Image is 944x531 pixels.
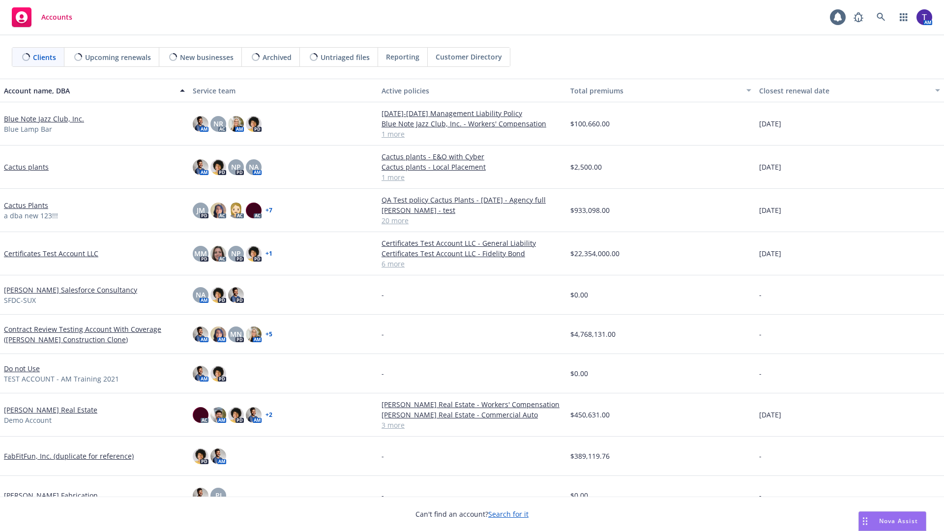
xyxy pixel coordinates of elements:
[879,517,918,525] span: Nova Assist
[41,13,72,21] span: Accounts
[759,86,929,96] div: Closest renewal date
[265,412,272,418] a: + 2
[382,238,562,248] a: Certificates Test Account LLC - General Liability
[4,324,185,345] a: Contract Review Testing Account With Coverage ([PERSON_NAME] Construction Clone)
[570,86,740,96] div: Total premiums
[4,295,36,305] span: SFDC-SUX
[382,205,562,215] a: [PERSON_NAME] - test
[382,248,562,259] a: Certificates Test Account LLC - Fidelity Bond
[4,451,134,461] a: FabFitFun, Inc. (duplicate for reference)
[210,159,226,175] img: photo
[228,287,244,303] img: photo
[210,326,226,342] img: photo
[246,326,262,342] img: photo
[249,162,259,172] span: NA
[759,410,781,420] span: [DATE]
[382,451,384,461] span: -
[570,490,588,501] span: $0.00
[382,329,384,339] span: -
[759,451,762,461] span: -
[386,52,419,62] span: Reporting
[755,79,944,102] button: Closest renewal date
[215,490,222,501] span: PJ
[231,248,241,259] span: NP
[4,114,84,124] a: Blue Note Jazz Club, Inc.
[570,368,588,379] span: $0.00
[4,200,48,210] a: Cactus Plants
[210,407,226,423] img: photo
[382,151,562,162] a: Cactus plants - E&O with Cyber
[193,366,208,382] img: photo
[265,207,272,213] a: + 7
[382,195,562,205] a: QA Test policy Cactus Plants - [DATE] - Agency full
[759,490,762,501] span: -
[858,511,926,531] button: Nova Assist
[4,415,52,425] span: Demo Account
[193,488,208,503] img: photo
[193,116,208,132] img: photo
[193,448,208,464] img: photo
[382,368,384,379] span: -
[415,509,529,519] span: Can't find an account?
[382,490,384,501] span: -
[85,52,151,62] span: Upcoming renewals
[759,118,781,129] span: [DATE]
[210,287,226,303] img: photo
[849,7,868,27] a: Report a Bug
[570,205,610,215] span: $933,098.00
[4,285,137,295] a: [PERSON_NAME] Salesforce Consultancy
[210,203,226,218] img: photo
[33,52,56,62] span: Clients
[382,215,562,226] a: 20 more
[246,407,262,423] img: photo
[4,490,98,501] a: [PERSON_NAME] Fabrication
[570,290,588,300] span: $0.00
[566,79,755,102] button: Total premiums
[488,509,529,519] a: Search for it
[265,251,272,257] a: + 1
[228,203,244,218] img: photo
[246,203,262,218] img: photo
[228,116,244,132] img: photo
[196,290,206,300] span: NA
[246,116,262,132] img: photo
[436,52,502,62] span: Customer Directory
[265,331,272,337] a: + 5
[4,248,98,259] a: Certificates Test Account LLC
[246,246,262,262] img: photo
[321,52,370,62] span: Untriaged files
[4,210,58,221] span: a dba new 123!!!
[4,124,52,134] span: Blue Lamp Bar
[193,407,208,423] img: photo
[759,248,781,259] span: [DATE]
[382,259,562,269] a: 6 more
[871,7,891,27] a: Search
[382,399,562,410] a: [PERSON_NAME] Real Estate - Workers' Compensation
[382,118,562,129] a: Blue Note Jazz Club, Inc. - Workers' Compensation
[263,52,292,62] span: Archived
[759,162,781,172] span: [DATE]
[194,248,207,259] span: MM
[759,368,762,379] span: -
[916,9,932,25] img: photo
[570,329,616,339] span: $4,768,131.00
[382,108,562,118] a: [DATE]-[DATE] Management Liability Policy
[213,118,223,129] span: NR
[210,448,226,464] img: photo
[8,3,76,31] a: Accounts
[570,410,610,420] span: $450,631.00
[228,407,244,423] img: photo
[570,451,610,461] span: $389,119.76
[570,118,610,129] span: $100,660.00
[230,329,242,339] span: MN
[382,162,562,172] a: Cactus plants - Local Placement
[180,52,234,62] span: New businesses
[382,290,384,300] span: -
[193,326,208,342] img: photo
[894,7,914,27] a: Switch app
[4,86,174,96] div: Account name, DBA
